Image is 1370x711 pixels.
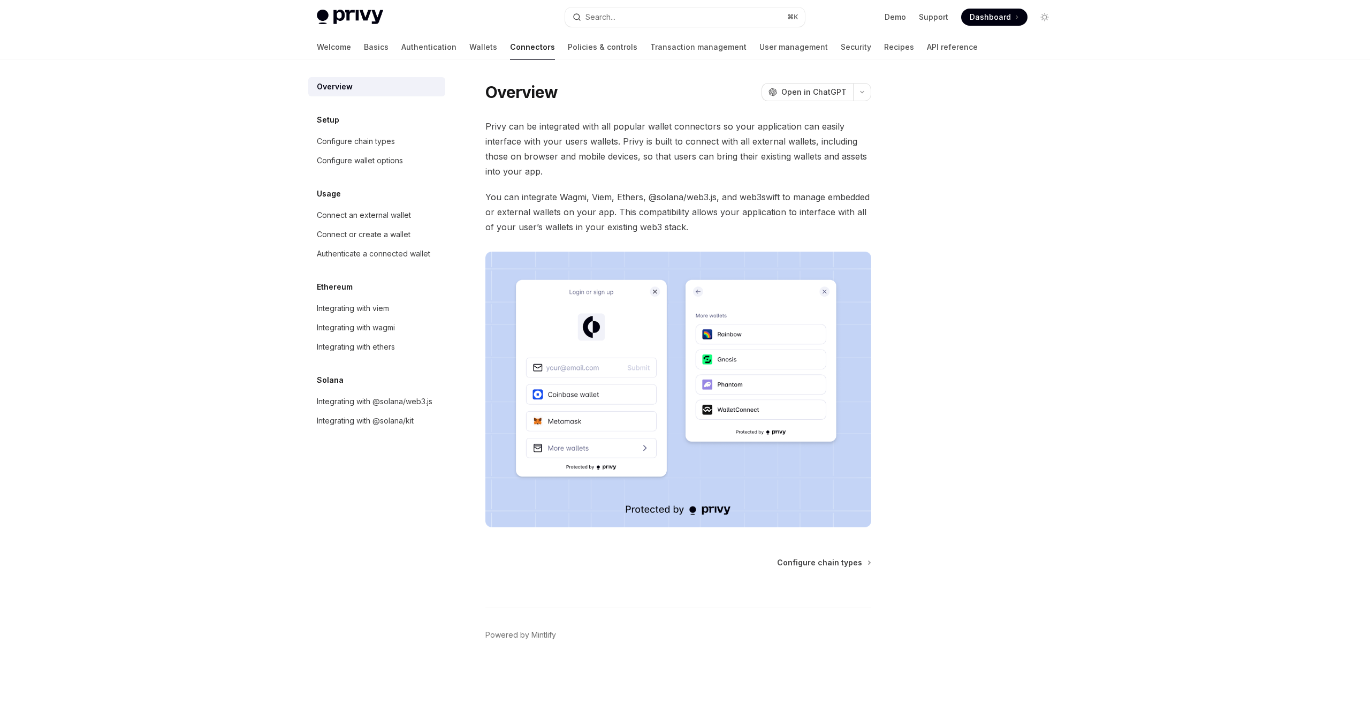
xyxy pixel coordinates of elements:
[1036,9,1053,26] button: Toggle dark mode
[317,10,383,25] img: light logo
[781,87,847,97] span: Open in ChatGPT
[469,34,497,60] a: Wallets
[317,374,344,387] h5: Solana
[485,630,556,640] a: Powered by Mintlify
[317,228,410,241] div: Connect or create a wallet
[841,34,871,60] a: Security
[565,7,805,27] button: Open search
[308,299,445,318] a: Integrating with viem
[317,321,395,334] div: Integrating with wagmi
[317,187,341,200] h5: Usage
[762,83,853,101] button: Open in ChatGPT
[317,302,389,315] div: Integrating with viem
[317,154,403,167] div: Configure wallet options
[919,12,948,22] a: Support
[317,114,339,126] h5: Setup
[961,9,1027,26] a: Dashboard
[927,34,978,60] a: API reference
[568,34,637,60] a: Policies & controls
[317,281,353,293] h5: Ethereum
[317,34,351,60] a: Welcome
[364,34,389,60] a: Basics
[401,34,456,60] a: Authentication
[308,411,445,430] a: Integrating with @solana/kit
[510,34,555,60] a: Connectors
[317,80,353,93] div: Overview
[317,209,411,222] div: Connect an external wallet
[308,132,445,151] a: Configure chain types
[317,341,395,353] div: Integrating with ethers
[650,34,747,60] a: Transaction management
[308,244,445,263] a: Authenticate a connected wallet
[885,12,906,22] a: Demo
[317,414,414,427] div: Integrating with @solana/kit
[485,119,871,179] span: Privy can be integrated with all popular wallet connectors so your application can easily interfa...
[787,13,798,21] span: ⌘ K
[308,151,445,170] a: Configure wallet options
[308,206,445,225] a: Connect an external wallet
[317,395,432,408] div: Integrating with @solana/web3.js
[317,135,395,148] div: Configure chain types
[759,34,828,60] a: User management
[308,225,445,244] a: Connect or create a wallet
[308,318,445,337] a: Integrating with wagmi
[308,337,445,357] a: Integrating with ethers
[585,11,615,24] div: Search...
[884,34,914,60] a: Recipes
[970,12,1011,22] span: Dashboard
[485,252,871,527] img: Connectors3
[485,190,871,235] span: You can integrate Wagmi, Viem, Ethers, @solana/web3.js, and web3swift to manage embedded or exter...
[308,392,445,411] a: Integrating with @solana/web3.js
[777,557,870,568] a: Configure chain types
[485,82,558,102] h1: Overview
[308,77,445,96] a: Overview
[317,247,430,260] div: Authenticate a connected wallet
[777,557,862,568] span: Configure chain types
